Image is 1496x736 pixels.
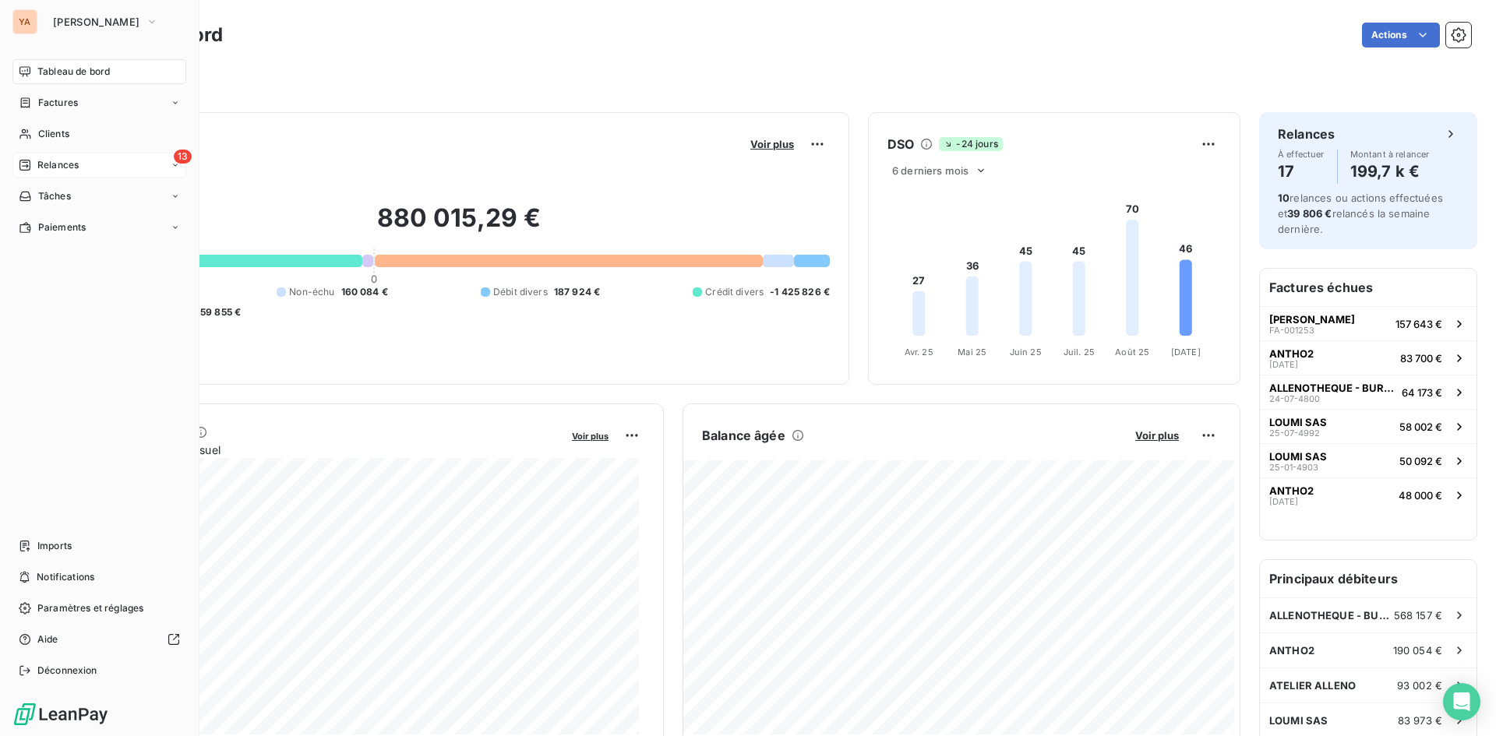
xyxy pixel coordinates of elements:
[12,702,109,727] img: Logo LeanPay
[37,158,79,172] span: Relances
[905,347,933,357] tspan: Avr. 25
[1397,679,1442,692] span: 93 002 €
[38,220,86,234] span: Paiements
[1260,340,1477,375] button: ANTHO2[DATE]83 700 €
[1394,609,1442,622] span: 568 157 €
[1260,269,1477,306] h6: Factures échues
[37,601,143,615] span: Paramètres et réglages
[939,137,1002,151] span: -24 jours
[1269,609,1394,622] span: ALLENOTHEQUE - BURGER PERE & FILS
[1402,386,1442,399] span: 64 173 €
[37,664,97,678] span: Déconnexion
[1269,644,1314,657] span: ANTHO2
[1135,429,1179,442] span: Voir plus
[1269,463,1318,472] span: 25-01-4903
[1260,306,1477,340] button: [PERSON_NAME]FA-001253157 643 €
[1269,347,1314,360] span: ANTHO2
[1010,347,1042,357] tspan: Juin 25
[770,285,830,299] span: -1 425 826 €
[572,431,609,442] span: Voir plus
[1398,714,1442,727] span: 83 973 €
[1350,159,1430,184] h4: 199,7 k €
[1260,560,1477,597] h6: Principaux débiteurs
[1278,125,1335,143] h6: Relances
[1269,714,1328,727] span: LOUMI SAS
[554,285,600,299] span: 187 924 €
[341,285,388,299] span: 160 084 €
[1362,23,1440,48] button: Actions
[702,426,785,445] h6: Balance âgée
[1269,428,1320,438] span: 25-07-4992
[1350,150,1430,159] span: Montant à relancer
[892,164,969,177] span: 6 derniers mois
[1399,489,1442,502] span: 48 000 €
[1260,375,1477,409] button: ALLENOTHEQUE - BURGER PERE & FILS24-07-480064 173 €
[1269,484,1314,497] span: ANTHO2
[289,285,334,299] span: Non-échu
[53,16,139,28] span: [PERSON_NAME]
[1260,409,1477,443] button: LOUMI SAS25-07-499258 002 €
[1115,347,1149,357] tspan: Août 25
[493,285,548,299] span: Débit divers
[1269,416,1327,428] span: LOUMI SAS
[88,202,830,249] h2: 880 015,29 €
[12,9,37,34] div: YA
[38,189,71,203] span: Tâches
[1443,683,1480,720] div: Open Intercom Messenger
[196,305,241,319] span: -59 855 €
[1131,428,1184,442] button: Voir plus
[705,285,764,299] span: Crédit divers
[1393,644,1442,657] span: 190 054 €
[174,150,192,164] span: 13
[1269,313,1355,326] span: [PERSON_NAME]
[12,627,186,652] a: Aide
[1278,192,1290,204] span: 10
[1260,443,1477,477] button: LOUMI SAS25-01-490350 092 €
[1064,347,1095,357] tspan: Juil. 25
[1171,347,1201,357] tspan: [DATE]
[1269,326,1314,335] span: FA-001253
[750,138,794,150] span: Voir plus
[37,65,110,79] span: Tableau de bord
[1269,360,1298,369] span: [DATE]
[1399,421,1442,433] span: 58 002 €
[1269,679,1356,692] span: ATELIER ALLENO
[1287,207,1332,220] span: 39 806 €
[1278,150,1325,159] span: À effectuer
[1269,382,1395,394] span: ALLENOTHEQUE - BURGER PERE & FILS
[1278,159,1325,184] h4: 17
[567,428,613,442] button: Voir plus
[38,127,69,141] span: Clients
[37,632,58,646] span: Aide
[37,539,72,553] span: Imports
[1269,497,1298,506] span: [DATE]
[1399,455,1442,467] span: 50 092 €
[1395,318,1442,330] span: 157 643 €
[887,135,914,153] h6: DSO
[38,96,78,110] span: Factures
[371,273,377,285] span: 0
[88,442,561,458] span: Chiffre d'affaires mensuel
[1278,192,1443,235] span: relances ou actions effectuées et relancés la semaine dernière.
[746,137,799,151] button: Voir plus
[1260,477,1477,512] button: ANTHO2[DATE]48 000 €
[37,570,94,584] span: Notifications
[1269,450,1327,463] span: LOUMI SAS
[958,347,986,357] tspan: Mai 25
[1269,394,1320,403] span: 24-07-4800
[1400,352,1442,364] span: 83 700 €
